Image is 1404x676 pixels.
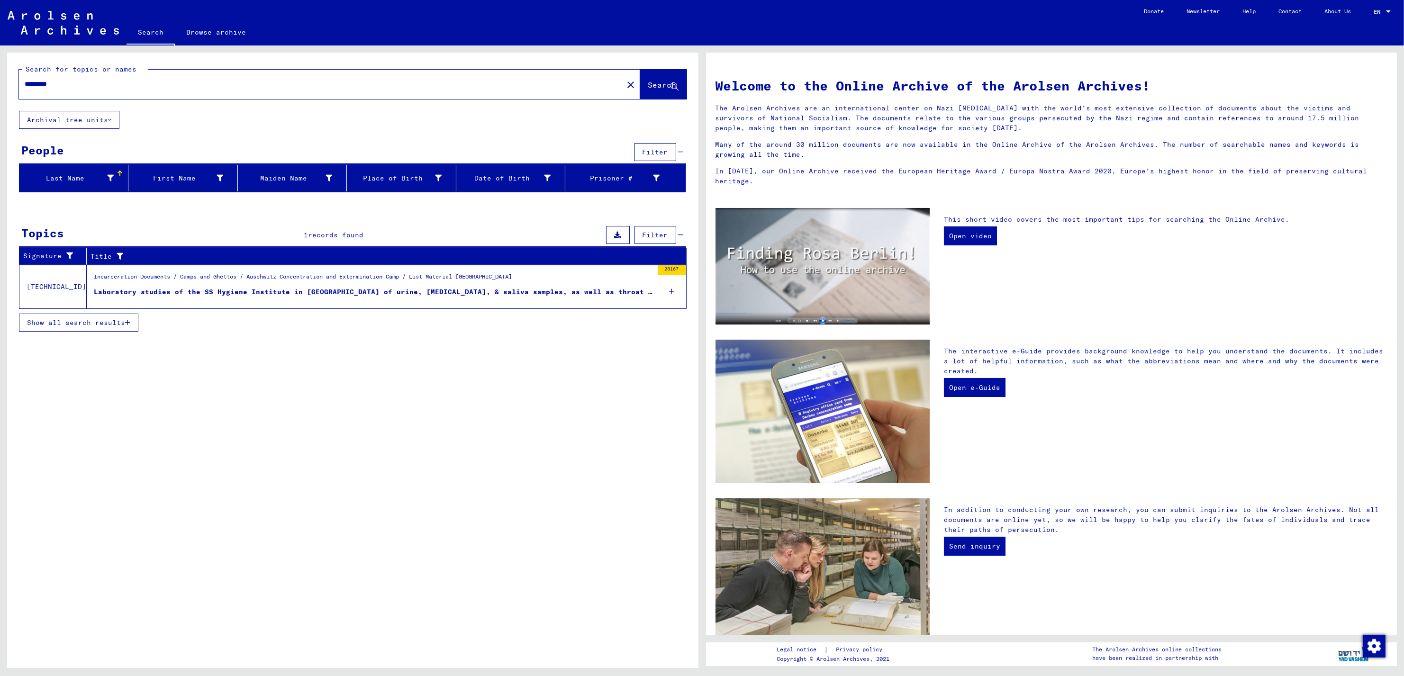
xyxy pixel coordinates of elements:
img: eguide.jpg [716,340,930,483]
div: Maiden Name [242,173,332,183]
div: People [21,142,64,159]
p: The interactive e-Guide provides background knowledge to help you understand the documents. It in... [944,346,1387,376]
div: Prisoner # [569,173,660,183]
a: Legal notice [777,645,824,655]
div: Date of Birth [460,173,551,183]
span: records found [308,231,363,239]
button: Show all search results [19,314,138,332]
div: Signature [23,249,86,264]
a: Open e-Guide [944,378,1005,397]
button: Archival tree units [19,111,119,129]
p: The Arolsen Archives are an international center on Nazi [MEDICAL_DATA] with the world’s most ext... [716,103,1388,133]
div: Incarceration Documents / Camps and Ghettos / Auschwitz Concentration and Extermination Camp / Li... [94,272,512,286]
div: 28167 [658,265,686,275]
a: Send inquiry [944,537,1005,556]
div: Prisoner # [569,171,674,186]
p: In [DATE], our Online Archive received the European Heritage Award / Europa Nostra Award 2020, Eu... [716,166,1388,186]
mat-header-cell: Place of Birth [347,165,456,191]
span: Show all search results [27,318,125,327]
button: Clear [621,75,640,94]
mat-icon: close [625,79,636,90]
div: Place of Birth [351,171,455,186]
div: Laboratory studies of the SS Hygiene Institute in [GEOGRAPHIC_DATA] of urine, [MEDICAL_DATA], & s... [94,287,653,297]
div: Last Name [23,171,128,186]
div: Signature [23,251,74,261]
mat-header-cell: Prisoner # [565,165,685,191]
p: This short video covers the most important tips for searching the Online Archive. [944,215,1387,225]
button: Search [640,70,687,99]
img: Change consent [1363,635,1386,658]
span: EN [1374,9,1384,15]
div: Maiden Name [242,171,346,186]
a: Search [127,21,175,45]
td: [TECHNICAL_ID] [19,265,87,308]
img: inquiries.jpg [716,498,930,641]
div: | [777,645,894,655]
div: Title [91,252,663,261]
p: In addition to conducting your own research, you can submit inquiries to the Arolsen Archives. No... [944,505,1387,535]
p: The Arolsen Archives online collections [1092,645,1222,654]
img: Arolsen_neg.svg [8,11,119,35]
mat-header-cell: Maiden Name [238,165,347,191]
div: Last Name [23,173,114,183]
button: Filter [634,143,676,161]
a: Privacy policy [828,645,894,655]
mat-header-cell: Date of Birth [456,165,565,191]
span: Search [648,80,677,90]
h1: Welcome to the Online Archive of the Arolsen Archives! [716,76,1388,96]
span: Filter [643,148,668,156]
img: video.jpg [716,208,930,324]
span: Filter [643,231,668,239]
mat-header-cell: First Name [128,165,237,191]
span: 1 [304,231,308,239]
mat-header-cell: Last Name [19,165,128,191]
div: Title [91,249,675,264]
div: Topics [21,225,64,242]
div: First Name [132,173,223,183]
a: Browse archive [175,21,257,44]
p: Many of the around 30 million documents are now available in the Online Archive of the Arolsen Ar... [716,140,1388,160]
mat-label: Search for topics or names [26,65,136,73]
div: Place of Birth [351,173,441,183]
img: yv_logo.png [1336,642,1372,666]
button: Filter [634,226,676,244]
p: Copyright © Arolsen Archives, 2021 [777,655,894,663]
div: First Name [132,171,237,186]
p: have been realized in partnership with [1092,654,1222,662]
a: Open video [944,226,997,245]
div: Date of Birth [460,171,565,186]
div: Change consent [1362,634,1385,657]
